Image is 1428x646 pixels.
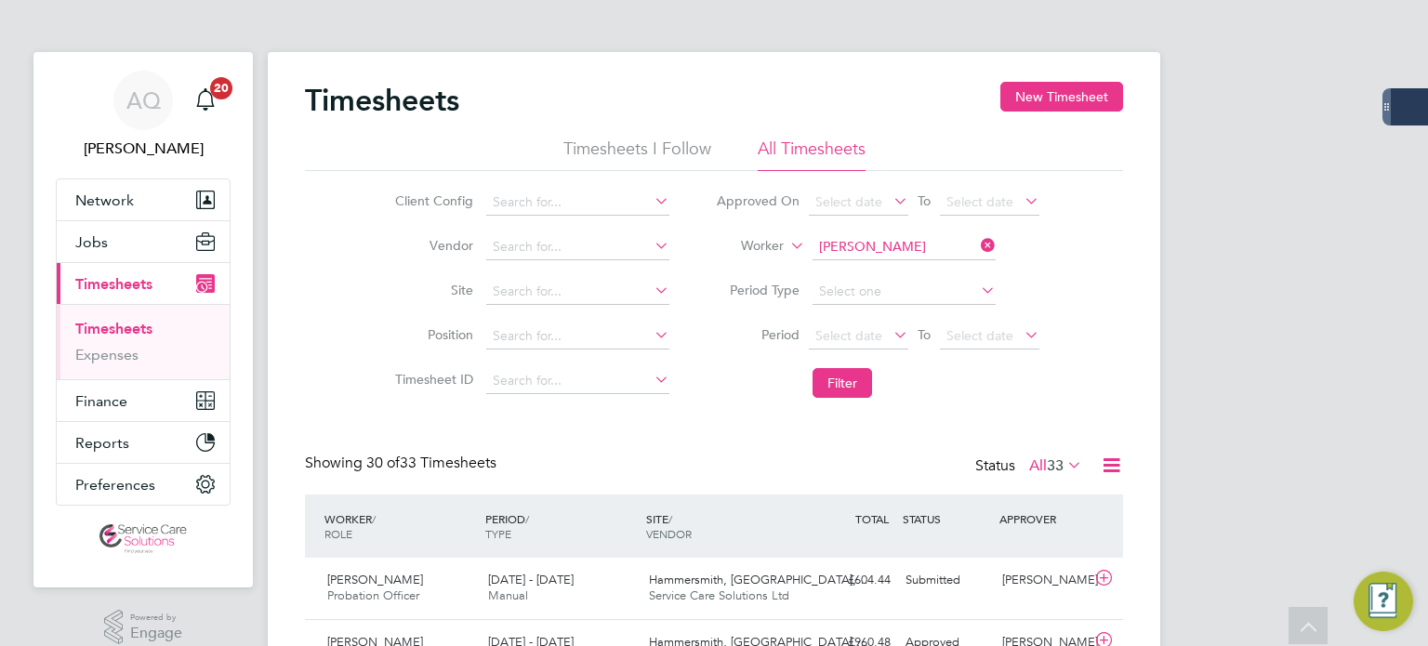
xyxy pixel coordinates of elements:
[327,587,419,603] span: Probation Officer
[75,392,127,410] span: Finance
[815,327,882,344] span: Select date
[758,138,866,171] li: All Timesheets
[130,610,182,626] span: Powered by
[390,371,473,388] label: Timesheet ID
[75,191,134,209] span: Network
[485,526,511,541] span: TYPE
[486,279,669,305] input: Search for...
[56,71,231,160] a: AQ[PERSON_NAME]
[813,368,872,398] button: Filter
[646,526,692,541] span: VENDOR
[75,476,155,494] span: Preferences
[975,454,1086,480] div: Status
[187,71,224,130] a: 20
[57,263,230,304] button: Timesheets
[481,502,641,550] div: PERIOD
[898,502,995,535] div: STATUS
[649,572,868,587] span: Hammersmith, [GEOGRAPHIC_DATA],…
[390,237,473,254] label: Vendor
[390,326,473,343] label: Position
[946,193,1013,210] span: Select date
[324,526,352,541] span: ROLE
[390,192,473,209] label: Client Config
[57,179,230,220] button: Network
[57,304,230,379] div: Timesheets
[912,323,936,347] span: To
[488,572,574,587] span: [DATE] - [DATE]
[801,565,898,596] div: £604.44
[716,282,800,298] label: Period Type
[75,434,129,452] span: Reports
[126,88,161,112] span: AQ
[56,524,231,554] a: Go to home page
[668,511,672,526] span: /
[57,422,230,463] button: Reports
[366,454,400,472] span: 30 of
[946,327,1013,344] span: Select date
[75,320,152,337] a: Timesheets
[320,502,481,550] div: WORKER
[488,587,528,603] span: Manual
[390,282,473,298] label: Site
[1354,572,1413,631] button: Engage Resource Center
[813,279,996,305] input: Select one
[898,565,995,596] div: Submitted
[57,464,230,505] button: Preferences
[995,502,1091,535] div: APPROVER
[716,192,800,209] label: Approved On
[327,572,423,587] span: [PERSON_NAME]
[486,323,669,349] input: Search for...
[700,237,784,256] label: Worker
[641,502,802,550] div: SITE
[486,190,669,216] input: Search for...
[75,346,139,363] a: Expenses
[1047,456,1064,475] span: 33
[525,511,529,526] span: /
[104,610,183,645] a: Powered byEngage
[1029,456,1082,475] label: All
[649,587,789,603] span: Service Care Solutions Ltd
[210,77,232,99] span: 20
[366,454,496,472] span: 33 Timesheets
[912,189,936,213] span: To
[372,511,376,526] span: /
[716,326,800,343] label: Period
[99,524,187,554] img: servicecare-logo-retina.png
[813,234,996,260] input: Search for...
[57,380,230,421] button: Finance
[815,193,882,210] span: Select date
[855,511,889,526] span: TOTAL
[56,138,231,160] span: Andrew Quinney
[75,233,108,251] span: Jobs
[75,275,152,293] span: Timesheets
[33,52,253,587] nav: Main navigation
[486,368,669,394] input: Search for...
[57,221,230,262] button: Jobs
[305,454,500,473] div: Showing
[995,565,1091,596] div: [PERSON_NAME]
[1000,82,1123,112] button: New Timesheet
[305,82,459,119] h2: Timesheets
[130,626,182,641] span: Engage
[563,138,711,171] li: Timesheets I Follow
[486,234,669,260] input: Search for...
